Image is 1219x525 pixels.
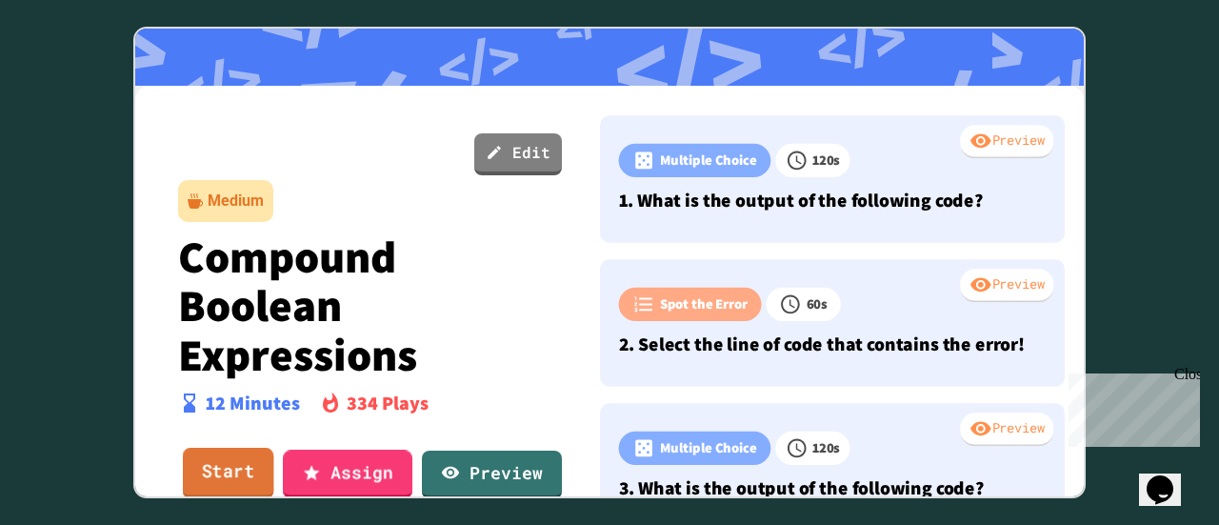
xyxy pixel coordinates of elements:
[178,232,563,379] p: Compound Boolean Expressions
[206,389,300,417] p: 12 Minutes
[660,437,757,458] p: Multiple Choice
[660,293,748,314] p: Spot the Error
[347,389,429,417] p: 334 Plays
[619,474,1047,501] p: 3. What is the output of the following code?
[660,150,757,171] p: Multiple Choice
[8,8,131,121] div: Chat with us now!Close
[960,413,1053,447] div: Preview
[619,330,1047,357] p: 2. Select the line of code that contains the error!
[619,186,1047,213] p: 1. What is the output of the following code?
[960,125,1053,159] div: Preview
[283,450,411,498] a: Assign
[474,133,562,175] a: Edit
[422,451,562,499] a: Preview
[807,293,829,314] p: 60 s
[1139,449,1200,506] iframe: chat widget
[208,190,264,212] div: Medium
[183,448,274,499] a: Start
[812,150,840,171] p: 120 s
[812,437,840,458] p: 120 s
[1061,366,1200,447] iframe: chat widget
[960,269,1053,303] div: Preview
